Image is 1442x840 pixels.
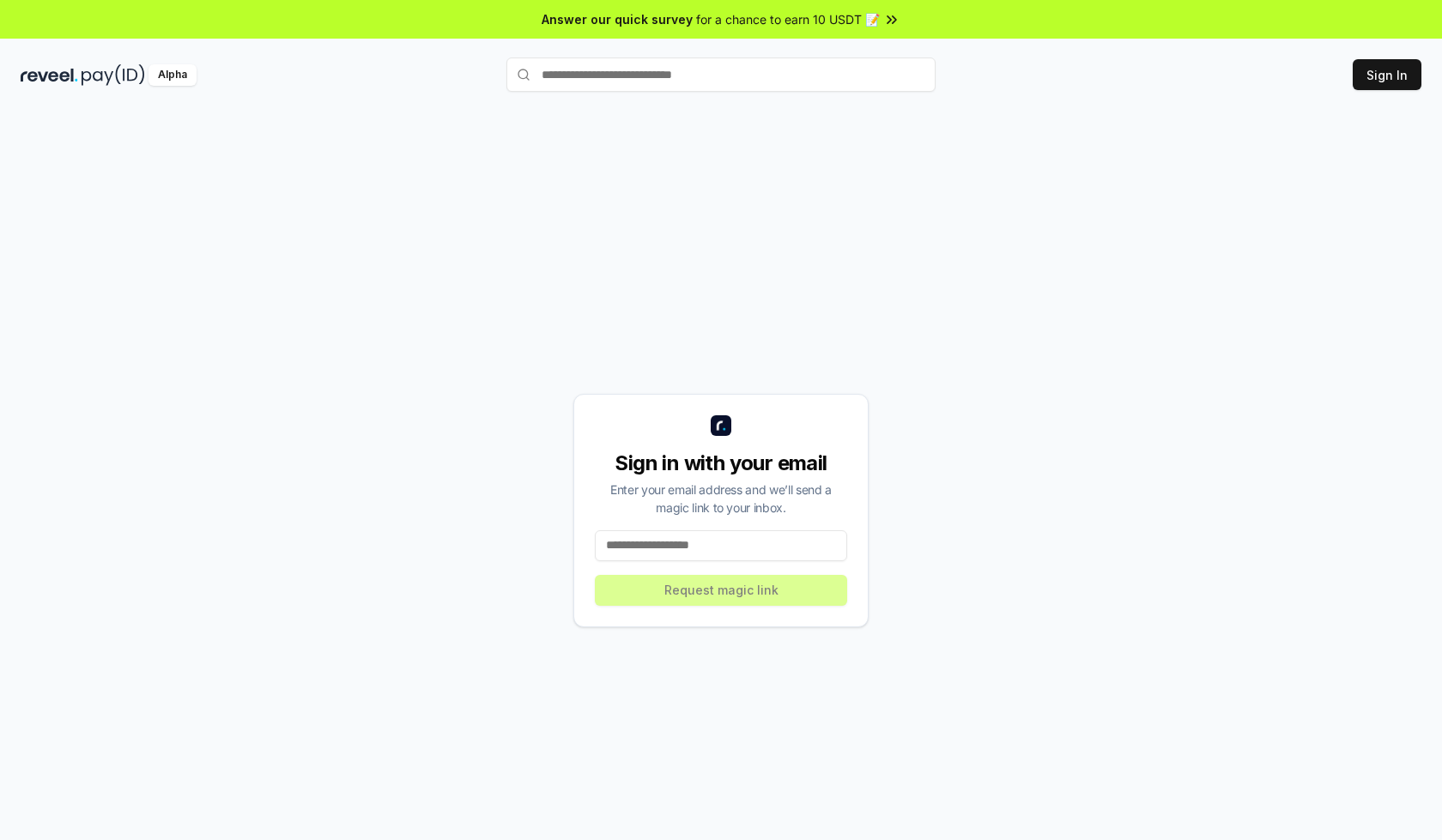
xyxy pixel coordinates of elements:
[21,64,78,86] img: reveel_dark
[542,10,693,28] span: Answer our quick survey
[696,10,880,28] span: for a chance to earn 10 USDT 📝
[148,64,197,86] div: Alpha
[1353,59,1421,90] button: Sign In
[595,480,847,517] div: Enter your email address and we’ll send a magic link to your inbox.
[82,64,145,86] img: pay_id
[711,415,731,436] img: logo_small
[595,450,847,477] div: Sign in with your email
